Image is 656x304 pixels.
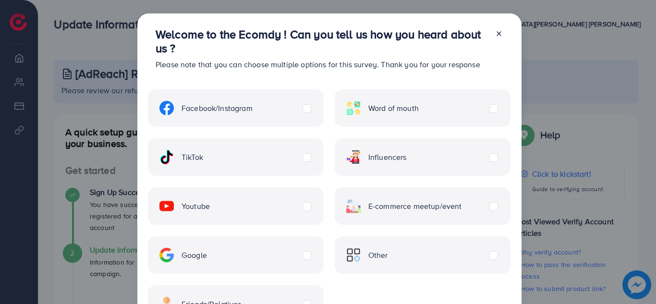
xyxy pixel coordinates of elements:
span: TikTok [182,152,203,163]
img: ic-google.5bdd9b68.svg [159,248,174,262]
img: ic-other.99c3e012.svg [346,248,361,262]
img: ic-youtube.715a0ca2.svg [159,199,174,213]
p: Please note that you can choose multiple options for this survey. Thank you for your response [156,59,487,70]
span: Facebook/Instagram [182,103,253,114]
span: Other [368,250,388,261]
span: Influencers [368,152,407,163]
img: ic-facebook.134605ef.svg [159,101,174,115]
img: ic-word-of-mouth.a439123d.svg [346,101,361,115]
span: E-commerce meetup/event [368,201,462,212]
img: ic-ecommerce.d1fa3848.svg [346,199,361,213]
img: ic-tiktok.4b20a09a.svg [159,150,174,164]
h3: Welcome to the Ecomdy ! Can you tell us how you heard about us ? [156,27,487,55]
span: Word of mouth [368,103,419,114]
span: Google [182,250,207,261]
span: Youtube [182,201,210,212]
img: ic-influencers.a620ad43.svg [346,150,361,164]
